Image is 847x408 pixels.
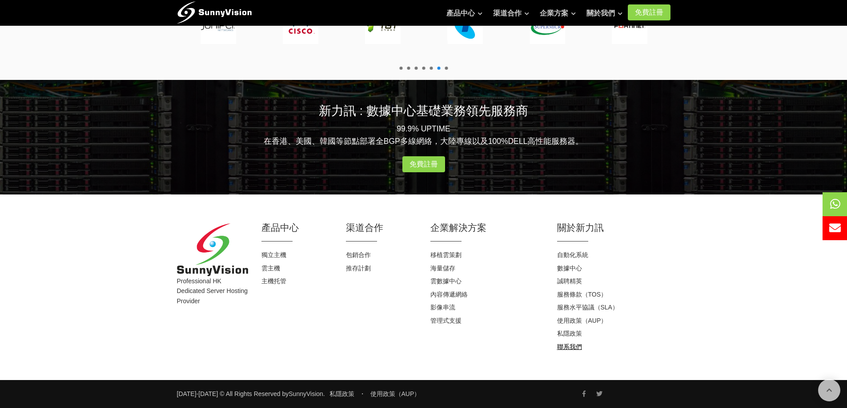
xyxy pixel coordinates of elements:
[557,221,670,234] h2: 關於新力訊
[430,251,462,258] a: 移植雲策劃
[430,291,468,298] a: 內容傳遞網絡
[402,156,445,172] a: 免費註冊
[628,4,670,20] a: 免費註冊
[540,4,576,22] a: 企業方案
[557,343,582,350] a: 聯系我們
[170,223,255,353] div: Professional HK Dedicated Server Hosting Provider
[261,251,286,258] a: 獨立主機
[346,251,371,258] a: 包銷合作
[446,4,482,22] a: 產品中心
[447,8,483,44] img: telstra-150.png
[177,123,670,147] p: 99.9% UPTIME 在香港、美國、韓國等節點部署全BGP多線網絡，大陸專線以及100%DELL高性能服務器。
[329,390,354,397] a: 私隱政策
[430,304,455,311] a: 影像串流
[346,221,417,234] h2: 渠道合作
[261,221,333,234] h2: 產品中心
[557,330,582,337] a: 私隱政策
[261,265,280,272] a: 雲主機
[557,277,582,285] a: 誠聘精英
[177,223,248,276] img: SunnyVision Limited
[289,390,323,397] a: SunnyVision
[430,221,544,234] h2: 企業解決方案
[557,304,618,311] a: 服務水平協議（SLA）
[283,8,318,44] img: cisco-150.png
[557,265,582,272] a: 數據中心
[365,8,401,44] img: tgs-150.png
[493,4,529,22] a: 渠道合作
[557,291,607,298] a: 服務條款（TOS）
[370,390,421,397] a: 使用政策（AUP）
[359,390,365,397] span: ・
[177,102,670,119] h2: 新力訊 : 數據中心基礎業務領先服務商
[557,317,607,324] a: 使用政策（AUP）
[430,277,462,285] a: 雲數據中心
[201,8,236,44] img: juniper-150.png
[557,251,588,258] a: 自動化系統
[177,389,325,399] small: [DATE]-[DATE] © All Rights Reserved by .
[430,265,455,272] a: 海量儲存
[261,277,286,285] a: 主機托管
[430,317,462,324] a: 管理式支援
[530,8,565,44] img: supermicro-150.png
[346,265,371,272] a: 推存計劃
[586,4,622,22] a: 關於我們
[612,8,647,44] img: fortinet-150.png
